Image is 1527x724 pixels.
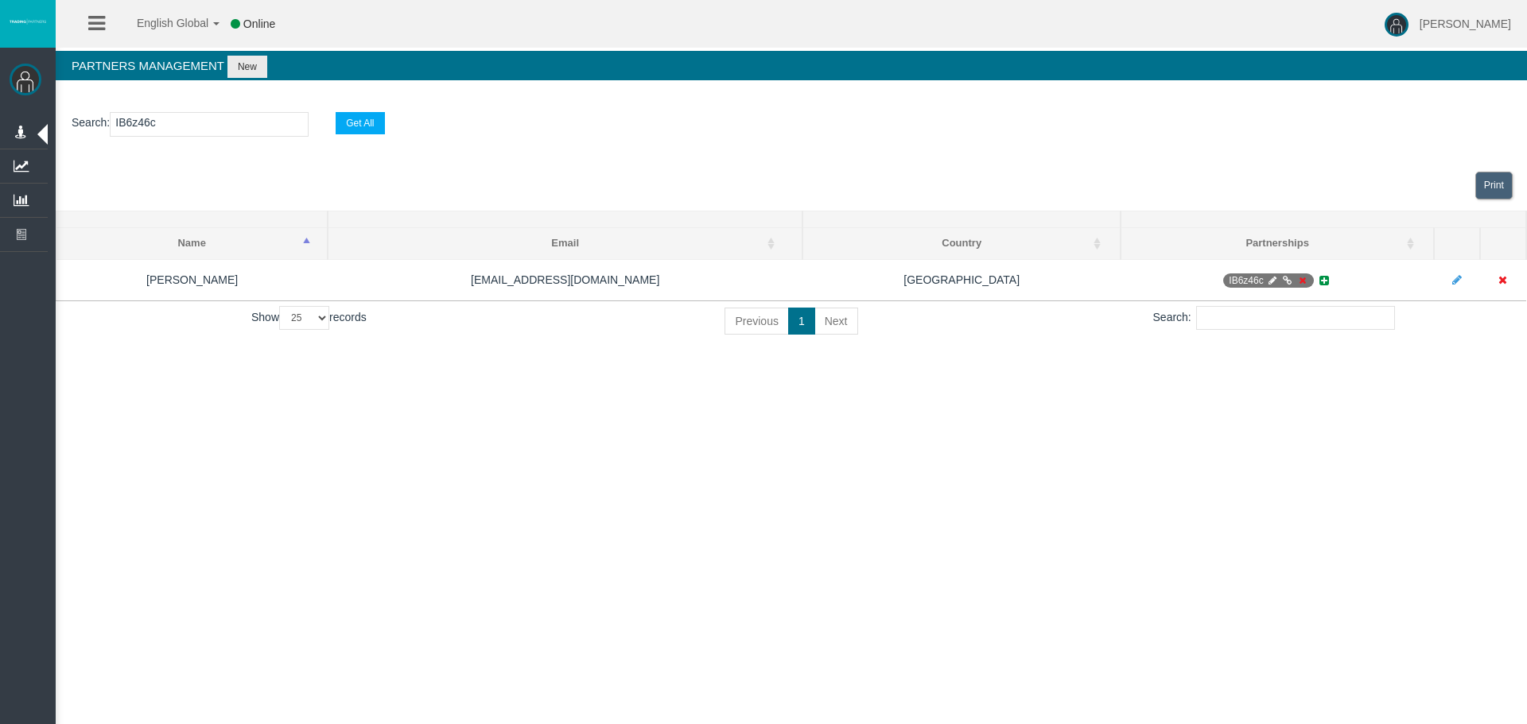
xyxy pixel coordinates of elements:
[802,259,1121,300] td: [GEOGRAPHIC_DATA]
[1420,17,1511,30] span: [PERSON_NAME]
[336,112,384,134] button: Get All
[1296,276,1308,285] i: Deactivate Partnership
[72,59,224,72] span: Partners Management
[802,228,1121,260] th: Country: activate to sort column ascending
[814,308,858,335] a: Next
[243,17,275,30] span: Online
[1484,180,1504,191] span: Print
[328,228,802,260] th: Email: activate to sort column ascending
[1223,273,1314,288] span: IB
[1281,276,1293,285] i: Generate Direct Link
[227,56,267,78] button: New
[1196,306,1395,330] input: Search:
[1266,276,1278,285] i: Manage Partnership
[788,308,815,335] a: 1
[56,228,328,260] th: Name: activate to sort column descending
[1317,275,1331,286] i: Add new Partnership
[72,114,107,132] label: Search
[1121,228,1433,260] th: Partnerships: activate to sort column ascending
[72,112,1511,137] p: :
[328,259,802,300] td: [EMAIL_ADDRESS][DOMAIN_NAME]
[725,308,788,335] a: Previous
[1385,13,1408,37] img: user-image
[56,259,328,300] td: [PERSON_NAME]
[1153,306,1395,330] label: Search:
[116,17,208,29] span: English Global
[279,306,329,330] select: Showrecords
[251,306,367,330] label: Show records
[1475,172,1513,199] a: View print view
[8,18,48,25] img: logo.svg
